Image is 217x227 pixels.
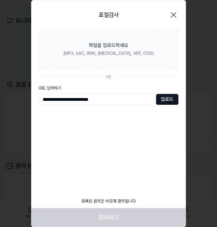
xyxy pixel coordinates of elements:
button: 업로드 [156,94,178,105]
div: OR [106,74,111,80]
h2: 표절검사 [99,10,118,19]
div: 등록된 음악은 비공개 관리됩니다 [78,194,139,208]
label: URL 입력하기 [39,85,178,91]
div: 파일을 업로드하세요 [89,42,128,49]
div: (MP3, AAC, WAV, [MEDICAL_DATA], AIFF, OGG) [63,50,154,57]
